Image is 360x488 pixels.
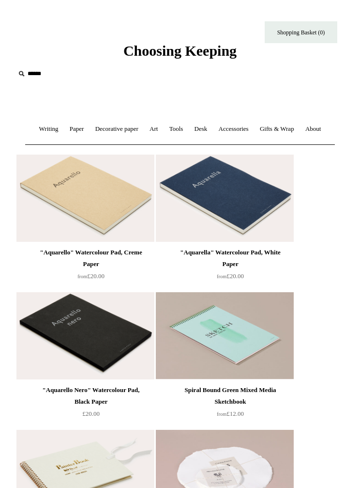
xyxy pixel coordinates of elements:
span: £12.00 [217,410,244,417]
span: from [217,274,226,279]
a: Art [145,116,163,142]
span: Choosing Keeping [123,43,237,59]
span: £20.00 [82,410,100,417]
div: Spiral Bound Green Mixed Media Sketchbook [178,384,283,408]
a: Desk [190,116,212,142]
a: Shopping Basket (0) [265,21,337,43]
img: "Aquarello Nero" Watercolour Pad, Black Paper [16,292,154,379]
span: £20.00 [217,272,244,280]
a: "Aquarella" Watercolour Pad, White Paper from£20.00 [175,242,285,283]
img: "Aquarella" Watercolour Pad, White Paper [156,155,293,242]
a: "Aquarello Nero" Watercolour Pad, Black Paper £20.00 [36,379,146,420]
div: "Aquarella" Watercolour Pad, White Paper [178,247,283,270]
img: "Aquarello" Watercolour Pad, Creme Paper [16,155,154,242]
a: Choosing Keeping [123,50,237,57]
a: Spiral Bound Green Mixed Media Sketchbook Spiral Bound Green Mixed Media Sketchbook [175,292,313,379]
div: "Aquarello" Watercolour Pad, Creme Paper [38,247,143,270]
a: About [300,116,326,142]
a: "Aquarello" Watercolour Pad, Creme Paper from£20.00 [36,242,146,283]
a: "Aquarella" Watercolour Pad, White Paper "Aquarella" Watercolour Pad, White Paper [175,155,313,242]
a: "Aquarello" Watercolour Pad, Creme Paper "Aquarello" Watercolour Pad, Creme Paper [36,155,173,242]
a: Gifts & Wrap [255,116,299,142]
a: Paper [65,116,89,142]
img: Spiral Bound Green Mixed Media Sketchbook [156,292,293,379]
div: "Aquarello Nero" Watercolour Pad, Black Paper [38,384,143,408]
a: "Aquarello Nero" Watercolour Pad, Black Paper "Aquarello Nero" Watercolour Pad, Black Paper [36,292,173,379]
a: Accessories [214,116,254,142]
span: £20.00 [77,272,105,280]
a: Writing [34,116,63,142]
a: Spiral Bound Green Mixed Media Sketchbook from£12.00 [175,379,285,420]
span: from [77,274,87,279]
a: Decorative paper [90,116,143,142]
a: Tools [165,116,188,142]
span: from [217,411,226,417]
